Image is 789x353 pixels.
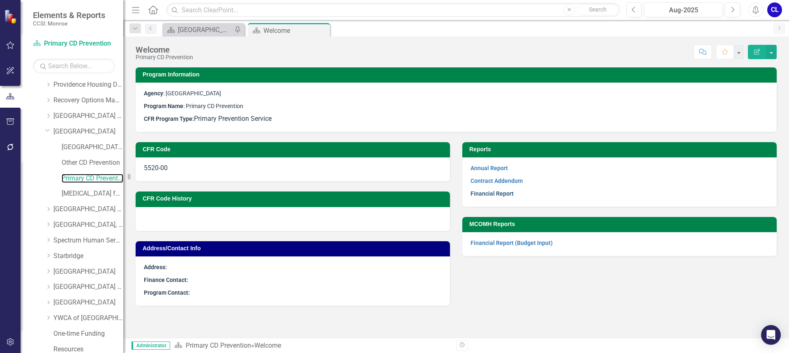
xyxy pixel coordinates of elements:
[471,165,508,171] a: Annual Report
[33,39,115,48] a: Primary CD Prevention
[254,341,281,349] div: Welcome
[144,103,183,109] strong: Program Name
[144,289,190,296] strong: Program Contact:
[33,59,115,73] input: Search Below...
[647,5,720,15] div: Aug-2025
[469,221,773,227] h3: MCOMH Reports
[62,189,123,198] a: [MEDICAL_DATA] for Older Adults
[144,90,221,97] span: : [GEOGRAPHIC_DATA]
[144,115,194,122] strong: CFR Program Type:
[53,111,123,121] a: [GEOGRAPHIC_DATA] (RRH)
[178,25,232,35] div: [GEOGRAPHIC_DATA]
[53,329,123,339] a: One-time Funding
[144,277,188,283] strong: Finance Contact:
[33,20,105,27] small: CCSI: Monroe
[577,4,618,16] button: Search
[62,158,123,168] a: Other CD Prevention
[53,314,123,323] a: YWCA of [GEOGRAPHIC_DATA] and [GEOGRAPHIC_DATA]
[62,143,123,152] a: [GEOGRAPHIC_DATA] (MCOMH Internal)
[186,341,251,349] a: Primary CD Prevention
[166,3,620,17] input: Search ClearPoint...
[53,298,123,307] a: [GEOGRAPHIC_DATA]
[263,25,328,36] div: Welcome
[4,9,18,24] img: ClearPoint Strategy
[53,267,123,277] a: [GEOGRAPHIC_DATA]
[144,164,168,172] span: 5520-00
[761,325,781,345] div: Open Intercom Messenger
[136,45,193,54] div: Welcome
[469,146,773,152] h3: Reports
[471,240,553,246] a: Financial Report (Budget Input)
[144,103,243,109] span: : Primary CD Prevention
[471,190,514,197] a: Financial Report
[136,54,193,60] div: Primary CD Prevention
[174,341,450,351] div: »
[53,127,123,136] a: [GEOGRAPHIC_DATA]
[53,80,123,90] a: Providence Housing Development Corporation
[131,341,170,350] span: Administrator
[767,2,782,17] button: CL
[644,2,723,17] button: Aug-2025
[33,10,105,20] span: Elements & Reports
[143,72,773,78] h3: Program Information
[143,196,446,202] h3: CFR Code History
[589,6,607,13] span: Search
[62,174,123,183] a: Primary CD Prevention
[143,146,446,152] h3: CFR Code
[471,178,523,184] a: Contract Addendum
[53,282,123,292] a: [GEOGRAPHIC_DATA] (RRH)
[143,245,446,251] h3: Address/Contact Info
[144,264,167,270] strong: Address:
[144,113,768,124] p: Primary Prevention Service
[53,205,123,214] a: [GEOGRAPHIC_DATA] (RRH)
[53,251,123,261] a: Starbridge
[144,90,163,97] strong: Agency
[164,25,232,35] a: [GEOGRAPHIC_DATA]
[53,236,123,245] a: Spectrum Human Services, Inc.
[53,220,123,230] a: [GEOGRAPHIC_DATA], Inc.
[53,96,123,105] a: Recovery Options Made Easy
